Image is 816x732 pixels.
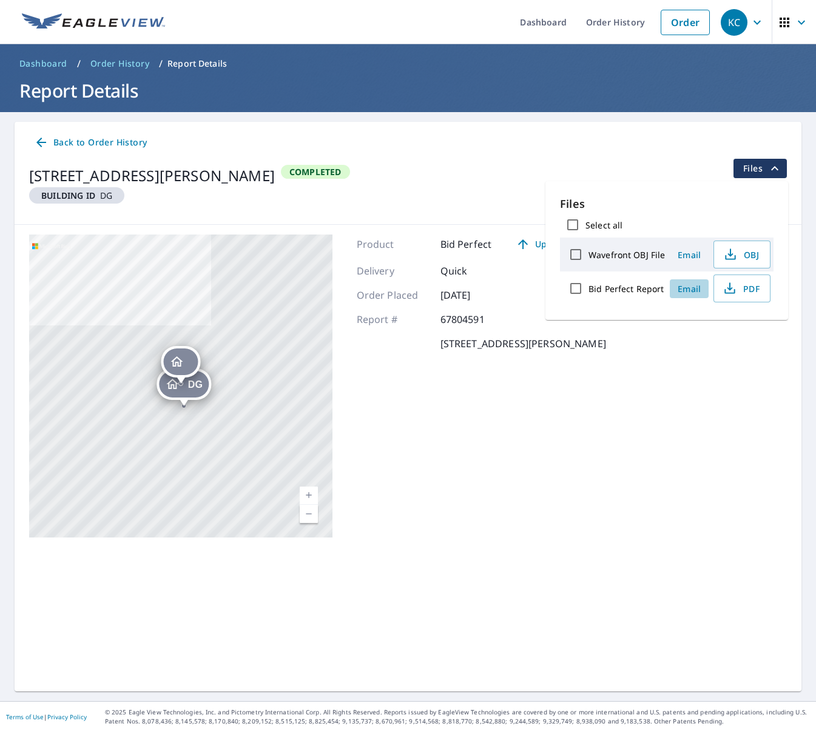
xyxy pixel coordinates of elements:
p: Report Details [167,58,227,70]
p: 67804591 [440,312,513,327]
span: DG [34,190,120,201]
span: Back to Order History [34,135,147,150]
a: Order [661,10,710,35]
em: Building ID [41,190,95,201]
p: Product [357,237,430,251]
button: OBJ [713,241,770,268]
h1: Report Details [15,78,801,103]
span: Order History [90,58,149,70]
span: Upgrade [513,237,575,251]
p: Delivery [357,264,430,278]
button: Email [670,245,709,264]
li: / [77,56,81,71]
img: EV Logo [22,13,165,32]
a: Order History [86,54,154,73]
p: © 2025 Eagle View Technologies, Inc. and Pictometry International Corp. All Rights Reserved. Repo... [105,708,810,726]
span: Email [675,249,704,261]
a: Terms of Use [6,713,44,721]
label: Select all [585,219,622,231]
button: PDF [713,274,770,302]
span: OBJ [721,247,760,262]
label: Bid Perfect Report [588,283,664,294]
a: Privacy Policy [47,713,87,721]
span: Files [743,161,782,176]
span: Completed [282,166,349,178]
div: Dropped pin, building DG, Residential property, 3256 McNeill Circle Sandy, UT 84093 [157,368,211,406]
p: Quick [440,264,513,278]
a: Current Level 17, Zoom In [300,487,318,505]
p: [STREET_ADDRESS][PERSON_NAME] [440,336,606,351]
p: Files [560,196,774,212]
div: [STREET_ADDRESS][PERSON_NAME] [29,165,275,187]
a: Dashboard [15,54,72,73]
span: PDF [721,281,760,296]
span: Email [675,283,704,294]
nav: breadcrumb [15,54,801,73]
div: Dropped pin, building , Residential property, 3256 McNeill Circle Sandy, UT 84093 [161,346,201,384]
button: Email [670,279,709,298]
a: Current Level 17, Zoom Out [300,505,318,523]
li: / [159,56,163,71]
p: Report # [357,312,430,327]
label: Wavefront OBJ File [588,249,665,261]
a: Upgrade [506,235,582,254]
div: KC [721,9,747,36]
p: Order Placed [357,288,430,302]
a: Back to Order History [29,131,152,154]
button: filesDropdownBtn-67804591 [733,159,787,178]
span: Dashboard [19,58,67,70]
p: | [6,713,87,720]
p: [DATE] [440,288,513,302]
span: DG [188,380,203,389]
p: Bid Perfect [440,237,492,251]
